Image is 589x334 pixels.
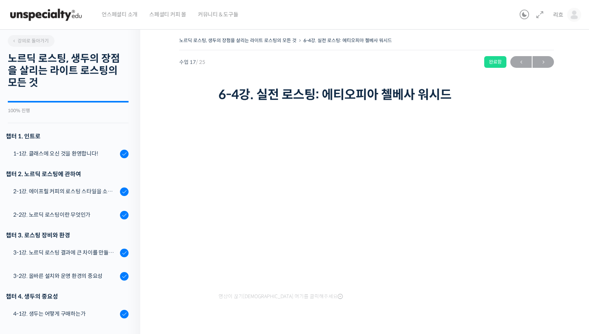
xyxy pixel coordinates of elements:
[196,59,205,65] span: / 25
[553,11,563,18] span: 리흐
[13,272,118,280] div: 3-2강. 올바른 설치와 운영 환경의 중요성
[8,35,55,47] a: 강의로 돌아가기
[13,149,118,158] div: 1-1강. 클래스에 오신 것을 환영합니다!
[179,37,296,43] a: 노르딕 로스팅, 생두의 장점을 살리는 라이트 로스팅의 모든 것
[510,56,532,68] a: ←이전
[303,37,392,43] a: 6-4강. 실전 로스팅: 에티오피아 첼베사 워시드
[219,87,515,102] h1: 6-4강. 실전 로스팅: 에티오피아 첼베사 워시드
[13,309,118,318] div: 4-1강. 생두는 어떻게 구매하는가
[6,291,129,302] div: 챕터 4. 생두의 중요성
[219,293,343,300] span: 영상이 끊기[DEMOGRAPHIC_DATA] 여기를 클릭해주세요
[6,169,129,179] div: 챕터 2. 노르딕 로스팅에 관하여
[13,187,118,196] div: 2-1강. 에이프릴 커피의 로스팅 스타일을 소개합니다
[13,248,118,257] div: 3-1강. 노르딕 로스팅 결과에 큰 차이를 만들어내는 로스팅 머신의 종류와 환경
[510,57,532,67] span: ←
[8,53,129,89] h2: 노르딕 로스팅, 생두의 장점을 살리는 라이트 로스팅의 모든 것
[533,57,554,67] span: →
[484,56,506,68] div: 완료함
[179,60,205,65] span: 수업 17
[8,108,129,113] div: 100% 진행
[533,56,554,68] a: 다음→
[12,38,49,44] span: 강의로 돌아가기
[6,230,129,240] div: 챕터 3. 로스팅 장비와 환경
[13,210,118,219] div: 2-2강. 노르딕 로스팅이란 무엇인가
[6,131,129,141] h3: 챕터 1. 인트로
